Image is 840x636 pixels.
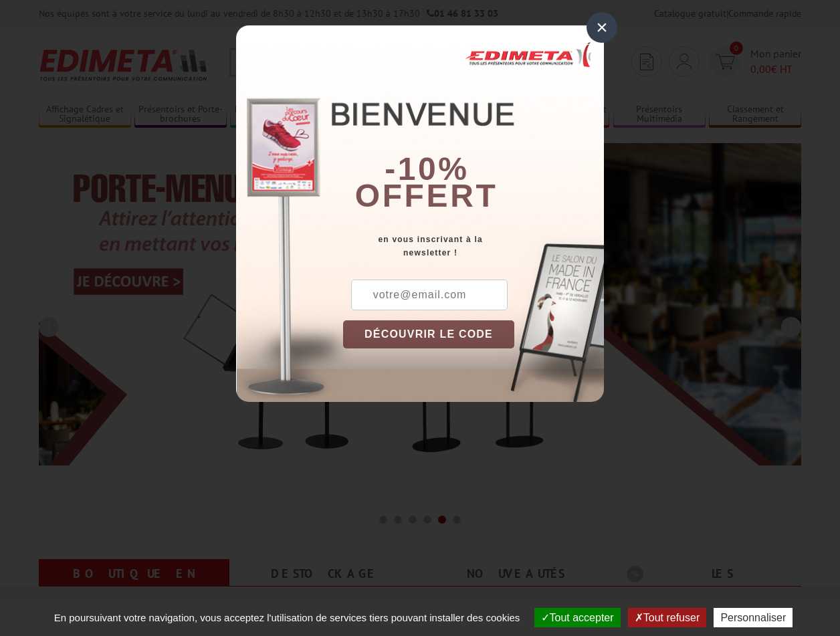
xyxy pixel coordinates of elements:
button: Tout accepter [534,608,621,627]
button: Personnaliser (fenêtre modale) [714,608,793,627]
font: offert [355,178,498,213]
b: -10% [385,151,469,187]
input: votre@email.com [351,280,508,310]
span: En poursuivant votre navigation, vous acceptez l'utilisation de services tiers pouvant installer ... [47,612,527,623]
button: DÉCOUVRIR LE CODE [343,320,514,348]
div: × [587,12,617,43]
button: Tout refuser [628,608,706,627]
div: en vous inscrivant à la newsletter ! [343,233,604,259]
